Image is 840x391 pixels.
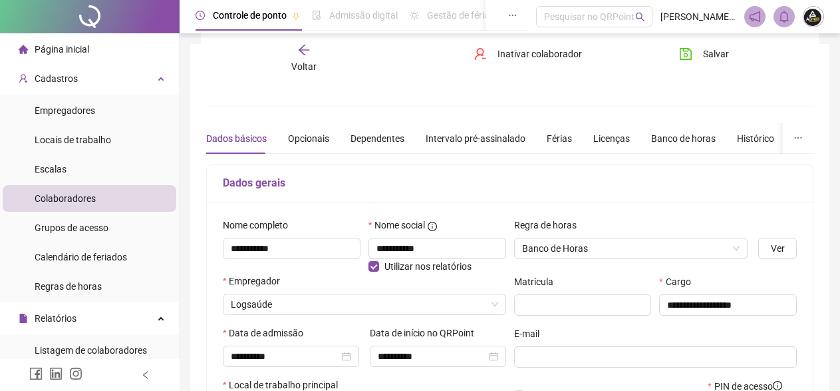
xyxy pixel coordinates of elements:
span: instagram [69,367,82,380]
span: Calendário de feriados [35,252,127,262]
span: file [19,314,28,323]
span: info-circle [773,381,782,390]
iframe: Intercom live chat [795,346,827,378]
label: Data de admissão [223,326,312,340]
span: ellipsis [508,11,517,20]
div: Férias [547,131,572,146]
span: Colaboradores [35,193,96,204]
button: Salvar [669,43,739,65]
div: Licenças [593,131,630,146]
span: linkedin [49,367,63,380]
button: Ver [758,238,797,259]
button: ellipsis [783,123,813,154]
label: Nome completo [223,218,297,232]
span: ellipsis [793,133,803,143]
span: LOGSAÚDE COMERCIO DE COMPLEMENTOS E SUPLEMENTOS ALIMENTÍCIOS LTDA. [231,294,498,314]
label: Empregador [223,274,289,288]
span: Salvar [703,47,729,61]
label: Regra de horas [514,218,585,232]
span: Controle de ponto [213,10,287,21]
span: Banco de Horas [522,238,740,258]
span: Listagem de colaboradores [35,345,147,356]
span: Admissão digital [329,10,398,21]
button: Inativar colaborador [464,43,592,65]
span: user-delete [474,47,487,61]
span: bell [778,11,790,23]
span: Utilizar nos relatórios [384,261,472,272]
h5: Dados gerais [223,175,797,191]
span: Cadastros [35,73,78,84]
div: Histórico [737,131,774,146]
span: Nome social [374,218,425,232]
span: Escalas [35,164,67,175]
label: E-mail [514,326,548,341]
div: Dependentes [350,131,404,146]
span: facebook [29,367,43,380]
span: Grupos de acesso [35,222,108,233]
span: home [19,45,28,54]
div: Banco de horas [651,131,716,146]
span: Empregadores [35,105,95,116]
span: clock-circle [196,11,205,20]
img: 60144 [803,7,823,27]
span: sun [410,11,419,20]
span: Regras de horas [35,281,102,292]
div: Dados básicos [206,131,267,146]
span: info-circle [428,222,437,231]
div: Intervalo pré-assinalado [426,131,525,146]
span: left [141,370,150,380]
span: notification [749,11,761,23]
span: Voltar [291,61,317,72]
span: search [635,12,645,22]
span: pushpin [292,12,300,20]
span: Relatórios [35,313,76,324]
span: user-add [19,74,28,83]
div: Opcionais [288,131,329,146]
span: Ver [771,241,785,256]
span: Gestão de férias [427,10,494,21]
span: Página inicial [35,44,89,55]
span: arrow-left [297,43,311,57]
span: Inativar colaborador [497,47,582,61]
label: Cargo [659,274,699,289]
label: Data de início no QRPoint [370,326,483,340]
span: save [679,47,692,61]
label: Matrícula [514,274,562,289]
span: Locais de trabalho [35,135,111,145]
span: file-done [312,11,321,20]
span: [PERSON_NAME] - GRUPO AGMED [660,9,736,24]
